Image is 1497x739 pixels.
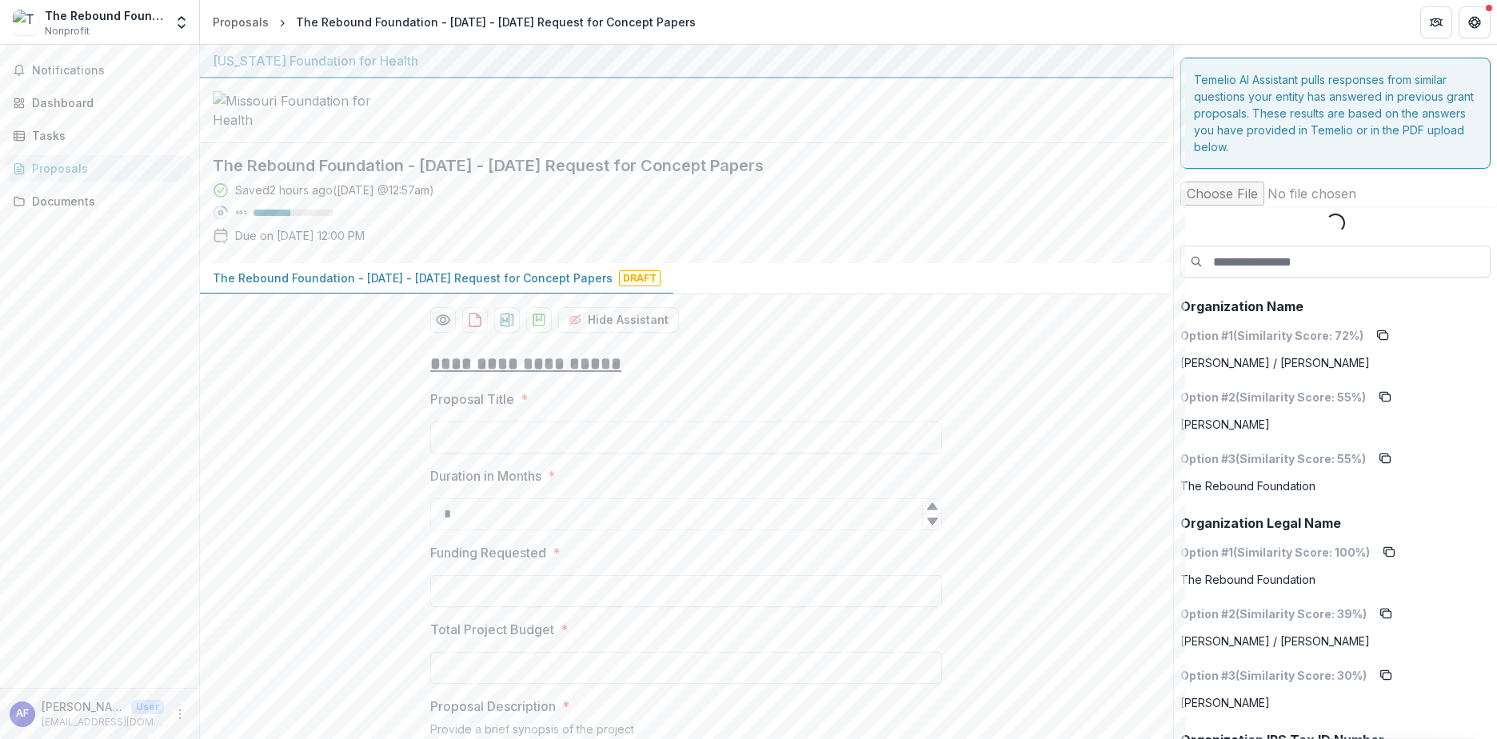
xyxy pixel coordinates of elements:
[42,698,125,715] p: [PERSON_NAME]/[PERSON_NAME]
[296,14,696,30] div: The Rebound Foundation - [DATE] - [DATE] Request for Concept Papers
[32,193,180,210] div: Documents
[1180,694,1270,711] p: [PERSON_NAME]
[430,697,556,716] p: Proposal Description
[213,14,269,30] div: Proposals
[1459,6,1491,38] button: Get Help
[16,709,29,719] div: Angela Fisher/Christina Ford
[235,227,365,244] p: Due on [DATE] 12:00 PM
[1372,445,1398,471] button: copy to clipboard
[1180,297,1303,316] p: Organization Name
[558,307,679,333] button: Hide Assistant
[1372,384,1398,409] button: copy to clipboard
[213,91,373,130] img: Missouri Foundation for Health
[1370,322,1395,348] button: copy to clipboard
[462,307,488,333] button: download-proposal
[1180,633,1370,649] p: [PERSON_NAME] / [PERSON_NAME]
[1180,571,1315,588] p: The Rebound Foundation
[6,155,193,182] a: Proposals
[430,466,541,485] p: Duration in Months
[45,24,90,38] span: Nonprofit
[1180,513,1341,533] p: Organization Legal Name
[430,620,554,639] p: Total Project Budget
[430,307,456,333] button: Preview 8afca974-db65-4d6a-8193-e594a306da45-0.pdf
[1180,389,1366,405] p: Option # 2 (Similarity Score: 55 %)
[526,307,552,333] button: download-proposal
[213,270,613,286] p: The Rebound Foundation - [DATE] - [DATE] Request for Concept Papers
[170,6,193,38] button: Open entity switcher
[170,705,190,724] button: More
[32,127,180,144] div: Tasks
[494,307,520,333] button: download-proposal
[1373,662,1399,688] button: copy to clipboard
[1180,58,1491,169] div: Temelio AI Assistant pulls responses from similar questions your entity has answered in previous ...
[1180,477,1315,494] p: The Rebound Foundation
[206,10,275,34] a: Proposals
[206,10,702,34] nav: breadcrumb
[6,122,193,149] a: Tasks
[32,64,186,78] span: Notifications
[1180,605,1367,622] p: Option # 2 (Similarity Score: 39 %)
[1180,327,1363,344] p: Option # 1 (Similarity Score: 72 %)
[6,188,193,214] a: Documents
[1180,354,1370,371] p: [PERSON_NAME] / [PERSON_NAME]
[1373,601,1399,626] button: copy to clipboard
[1420,6,1452,38] button: Partners
[213,51,1160,70] div: [US_STATE] Foundation for Health
[1180,416,1270,433] p: [PERSON_NAME]
[235,207,247,218] p: 46 %
[13,10,38,35] img: The Rebound Foundation
[45,7,164,24] div: The Rebound Foundation
[430,543,546,562] p: Funding Requested
[1376,539,1402,565] button: copy to clipboard
[1180,544,1370,561] p: Option # 1 (Similarity Score: 100 %)
[32,94,180,111] div: Dashboard
[213,156,1135,175] h2: The Rebound Foundation - [DATE] - [DATE] Request for Concept Papers
[42,715,164,729] p: [EMAIL_ADDRESS][DOMAIN_NAME]
[1180,667,1367,684] p: Option # 3 (Similarity Score: 30 %)
[430,389,514,409] p: Proposal Title
[619,270,661,286] span: Draft
[6,90,193,116] a: Dashboard
[32,160,180,177] div: Proposals
[6,58,193,83] button: Notifications
[235,182,434,198] div: Saved 2 hours ago ( [DATE] @ 12:57am )
[131,700,164,714] p: User
[1180,450,1366,467] p: Option # 3 (Similarity Score: 55 %)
